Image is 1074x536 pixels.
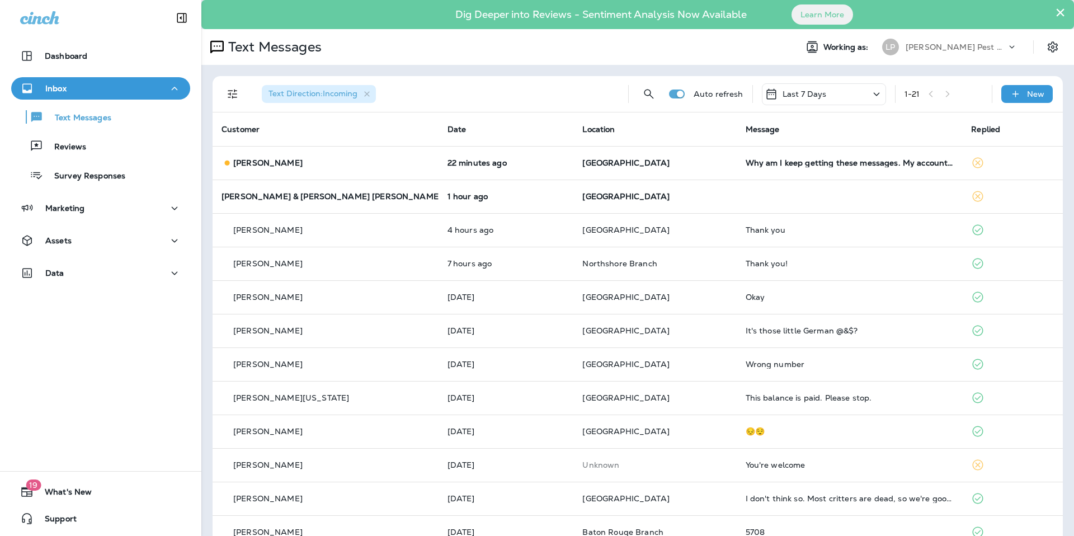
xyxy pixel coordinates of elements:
p: [PERSON_NAME] [233,360,303,369]
p: [PERSON_NAME] [233,494,303,503]
p: Sep 22, 2025 11:54 AM [447,494,565,503]
p: Sep 25, 2025 01:41 PM [447,158,565,167]
span: Text Direction : Incoming [268,88,357,98]
span: [GEOGRAPHIC_DATA] [582,326,669,336]
div: Thank you [746,225,954,234]
div: Thank you! [746,259,954,268]
span: Message [746,124,780,134]
span: Northshore Branch [582,258,657,269]
p: Data [45,269,64,278]
p: Assets [45,236,72,245]
button: Survey Responses [11,163,190,187]
span: Replied [971,124,1000,134]
p: Last 7 Days [783,90,827,98]
div: Wrong number [746,360,954,369]
span: Customer [222,124,260,134]
button: Assets [11,229,190,252]
span: [GEOGRAPHIC_DATA] [582,292,669,302]
p: Sep 23, 2025 09:30 AM [447,460,565,469]
span: Date [447,124,467,134]
p: Sep 24, 2025 09:01 AM [447,293,565,302]
button: 19What's New [11,481,190,503]
button: Reviews [11,134,190,158]
div: Okay [746,293,954,302]
button: Settings [1043,37,1063,57]
span: [GEOGRAPHIC_DATA] [582,191,669,201]
span: 19 [26,479,41,491]
p: Sep 24, 2025 08:02 AM [447,326,565,335]
span: [GEOGRAPHIC_DATA] [582,426,669,436]
p: Inbox [45,84,67,93]
p: Sep 25, 2025 09:46 AM [447,225,565,234]
span: [GEOGRAPHIC_DATA] [582,359,669,369]
button: Close [1055,3,1066,21]
p: [PERSON_NAME][US_STATE] [233,393,349,402]
span: What's New [34,487,92,501]
p: Auto refresh [694,90,743,98]
p: Text Messages [44,113,111,124]
button: Search Messages [638,83,660,105]
button: Marketing [11,197,190,219]
button: Data [11,262,190,284]
button: Dashboard [11,45,190,67]
p: Sep 23, 2025 09:46 AM [447,427,565,436]
div: You're welcome [746,460,954,469]
button: Text Messages [11,105,190,129]
div: I don't think so. Most critters are dead, so we're good! [746,494,954,503]
p: This customer does not have a last location and the phone number they messaged is not assigned to... [582,460,727,469]
p: [PERSON_NAME] [233,158,303,167]
p: Text Messages [224,39,322,55]
div: It's those little German @&$? [746,326,954,335]
p: Sep 25, 2025 06:49 AM [447,259,565,268]
p: [PERSON_NAME] Pest Control [906,43,1006,51]
div: LP [882,39,899,55]
span: [GEOGRAPHIC_DATA] [582,493,669,504]
button: Filters [222,83,244,105]
p: New [1027,90,1044,98]
span: Working as: [823,43,871,52]
button: Learn More [792,4,853,25]
div: 😔😌 [746,427,954,436]
p: [PERSON_NAME] [233,460,303,469]
p: Sep 25, 2025 12:41 PM [447,192,565,201]
div: Text Direction:Incoming [262,85,376,103]
span: Location [582,124,615,134]
div: 1 - 21 [905,90,920,98]
p: Sep 23, 2025 02:04 PM [447,360,565,369]
p: Dig Deeper into Reviews - Sentiment Analysis Now Available [423,13,779,16]
p: [PERSON_NAME] [233,225,303,234]
span: Support [34,514,77,528]
span: [GEOGRAPHIC_DATA] [582,158,669,168]
button: Collapse Sidebar [166,7,197,29]
div: Why am I keep getting these messages. My account is paid up to date [746,158,954,167]
span: [GEOGRAPHIC_DATA] [582,393,669,403]
p: [PERSON_NAME] [233,293,303,302]
p: Survey Responses [43,171,125,182]
div: This balance is paid. Please stop. [746,393,954,402]
button: Inbox [11,77,190,100]
p: Marketing [45,204,84,213]
p: [PERSON_NAME] & [PERSON_NAME] [PERSON_NAME] [222,192,441,201]
p: Sep 23, 2025 01:44 PM [447,393,565,402]
p: Dashboard [45,51,87,60]
button: Support [11,507,190,530]
p: [PERSON_NAME] [233,259,303,268]
p: [PERSON_NAME] [233,427,303,436]
span: [GEOGRAPHIC_DATA] [582,225,669,235]
p: Reviews [43,142,86,153]
p: [PERSON_NAME] [233,326,303,335]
